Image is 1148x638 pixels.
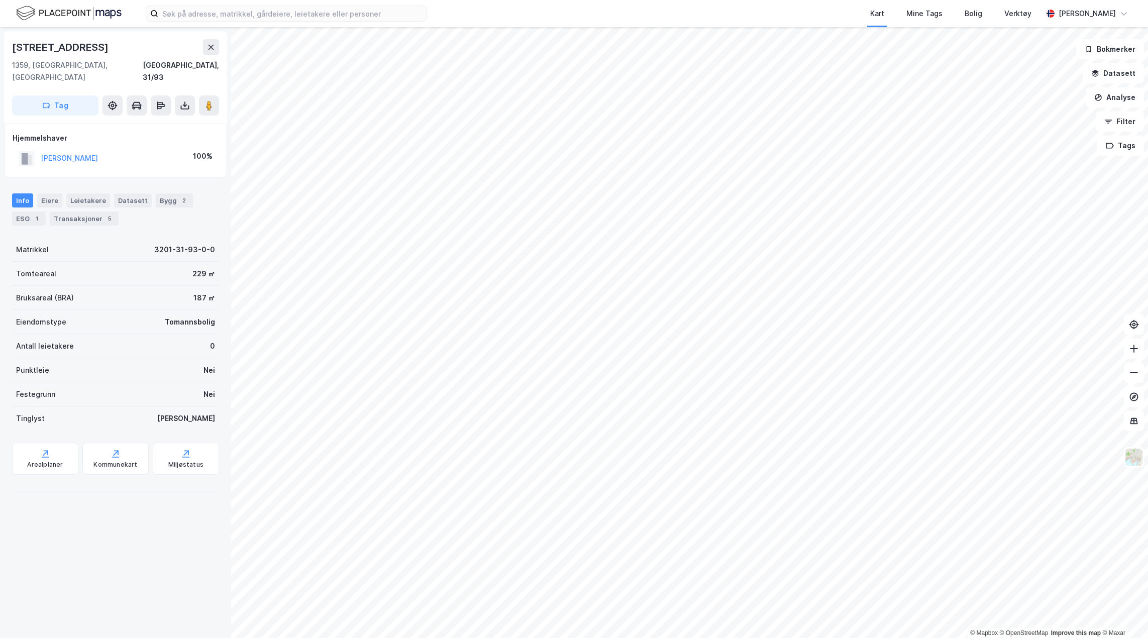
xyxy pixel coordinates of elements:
[16,244,49,256] div: Matrikkel
[105,214,115,224] div: 5
[50,211,119,226] div: Transaksjoner
[16,388,55,400] div: Festegrunn
[158,6,427,21] input: Søk på adresse, matrikkel, gårdeiere, leietakere eller personer
[12,211,46,226] div: ESG
[1124,448,1143,467] img: Z
[37,193,62,207] div: Eiere
[114,193,152,207] div: Datasett
[1083,63,1144,83] button: Datasett
[1098,590,1148,638] div: Kontrollprogram for chat
[906,8,943,20] div: Mine Tags
[193,150,213,162] div: 100%
[157,412,215,424] div: [PERSON_NAME]
[16,292,74,304] div: Bruksareal (BRA)
[156,193,193,207] div: Bygg
[12,39,111,55] div: [STREET_ADDRESS]
[1004,8,1031,20] div: Verktøy
[1000,629,1049,636] a: OpenStreetMap
[192,268,215,280] div: 229 ㎡
[154,244,215,256] div: 3201-31-93-0-0
[16,5,122,22] img: logo.f888ab2527a4732fd821a326f86c7f29.svg
[1098,590,1148,638] iframe: Chat Widget
[32,214,42,224] div: 1
[12,193,33,207] div: Info
[203,364,215,376] div: Nei
[12,95,98,116] button: Tag
[965,8,982,20] div: Bolig
[16,340,74,352] div: Antall leietakere
[13,132,219,144] div: Hjemmelshaver
[168,461,203,469] div: Miljøstatus
[27,461,63,469] div: Arealplaner
[1059,8,1116,20] div: [PERSON_NAME]
[66,193,110,207] div: Leietakere
[179,195,189,205] div: 2
[165,316,215,328] div: Tomannsbolig
[1086,87,1144,108] button: Analyse
[210,340,215,352] div: 0
[1096,112,1144,132] button: Filter
[93,461,137,469] div: Kommunekart
[12,59,143,83] div: 1359, [GEOGRAPHIC_DATA], [GEOGRAPHIC_DATA]
[16,412,45,424] div: Tinglyst
[16,364,49,376] div: Punktleie
[16,268,56,280] div: Tomteareal
[16,316,66,328] div: Eiendomstype
[1097,136,1144,156] button: Tags
[143,59,219,83] div: [GEOGRAPHIC_DATA], 31/93
[193,292,215,304] div: 187 ㎡
[203,388,215,400] div: Nei
[1076,39,1144,59] button: Bokmerker
[970,629,998,636] a: Mapbox
[870,8,884,20] div: Kart
[1051,629,1101,636] a: Improve this map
